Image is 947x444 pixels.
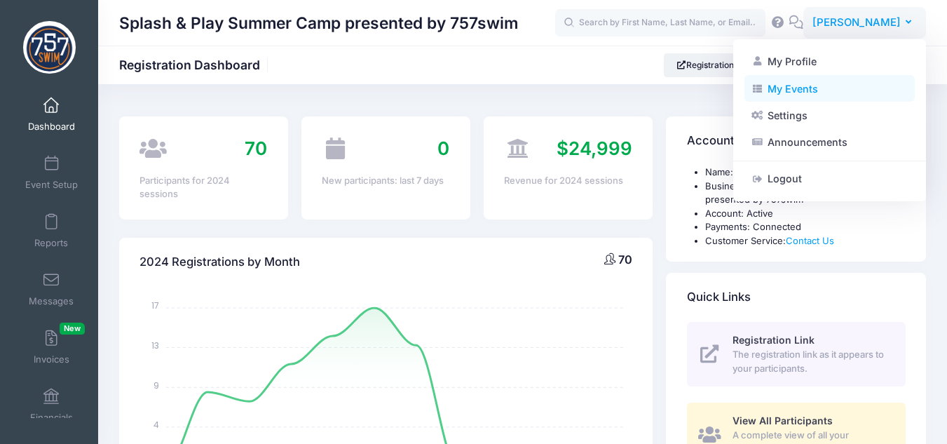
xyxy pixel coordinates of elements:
button: [PERSON_NAME] [803,7,926,39]
a: Reports [18,206,85,255]
h1: Splash & Play Summer Camp presented by 757swim [119,7,518,39]
a: InvoicesNew [18,323,85,372]
a: Logout [744,166,915,192]
li: Payments: Connected [705,220,906,234]
span: Registration Link [733,334,815,346]
span: 70 [245,137,267,159]
span: Reports [34,237,68,249]
tspan: 17 [151,300,159,311]
li: Name: [PERSON_NAME] [705,166,906,180]
a: Event Setup [18,148,85,197]
a: Contact Us [786,235,834,246]
a: Messages [18,264,85,314]
span: [PERSON_NAME] [812,15,901,30]
a: Registration Link [664,53,765,77]
span: $24,999 [557,137,632,159]
span: New [60,323,85,335]
span: Dashboard [28,121,75,133]
a: Financials [18,381,85,430]
a: My Profile [744,48,915,75]
img: Splash & Play Summer Camp presented by 757swim [23,21,76,74]
tspan: 9 [154,379,159,391]
span: Financials [30,412,73,424]
h4: 2024 Registrations by Month [139,242,300,282]
span: The registration link as it appears to your participants. [733,348,890,375]
h4: Quick Links [687,278,751,318]
a: My Events [744,75,915,102]
a: Registration Link The registration link as it appears to your participants. [687,322,906,386]
a: Settings [744,102,915,129]
span: Messages [29,295,74,307]
li: Customer Service: [705,234,906,248]
tspan: 4 [154,419,159,431]
span: Invoices [34,354,69,365]
h1: Registration Dashboard [119,58,272,72]
span: 70 [618,253,632,267]
input: Search by First Name, Last Name, or Email... [555,9,765,37]
a: Dashboard [18,90,85,139]
h4: Account Information [687,121,801,161]
span: Event Setup [25,179,78,191]
li: Account: Active [705,207,906,221]
li: Business: Splash & Play Summer Camp presented by 757swim [705,180,906,207]
tspan: 13 [151,339,159,351]
div: Participants for 2024 sessions [139,174,267,201]
span: 0 [437,137,449,159]
div: New participants: last 7 days [322,174,449,188]
div: Revenue for 2024 sessions [504,174,632,188]
a: Announcements [744,129,915,156]
span: View All Participants [733,415,833,426]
